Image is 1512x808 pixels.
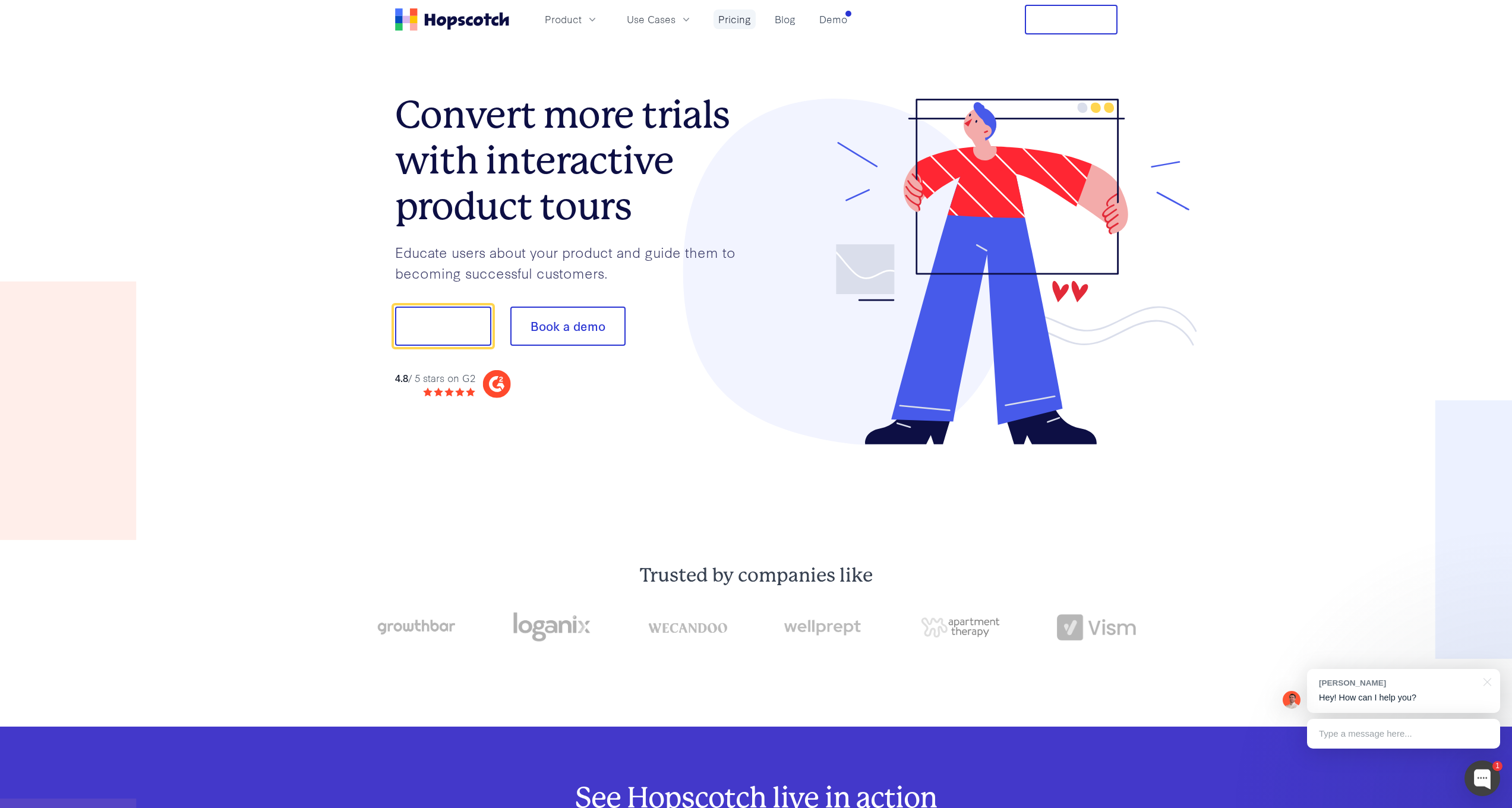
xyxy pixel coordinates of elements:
div: 1 [1492,761,1502,771]
strong: 4.8 [395,371,408,384]
div: Type a message here... [1307,719,1500,749]
h2: See Hopscotch live in action [433,786,1079,807]
button: Show me! [395,307,491,346]
a: Home [395,8,509,31]
div: / 5 stars on G2 [395,371,475,386]
img: wecandoo-logo [648,621,727,633]
button: Book a demo [510,307,626,346]
p: Hey! How can I help you? [1319,692,1488,704]
a: Blog [770,10,800,29]
h2: Trusted by companies like [319,564,1194,588]
span: Product [545,12,582,27]
button: Use Cases [620,10,699,29]
a: Pricing [714,10,756,29]
img: Mark Spera [1283,691,1300,709]
img: vism logo [1057,614,1136,640]
img: loganix-logo [512,607,591,648]
img: growthbar-logo [376,620,455,635]
a: Demo [815,10,852,29]
span: Use Cases [627,12,675,27]
img: png-apartment-therapy-house-studio-apartment-home [921,617,1000,637]
img: wellprept logo [784,616,863,638]
h1: Convert more trials with interactive product tours [395,92,756,229]
button: Product [538,10,605,29]
button: Free Trial [1025,5,1118,34]
p: Educate users about your product and guide them to becoming successful customers. [395,242,756,283]
div: [PERSON_NAME] [1319,677,1476,689]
